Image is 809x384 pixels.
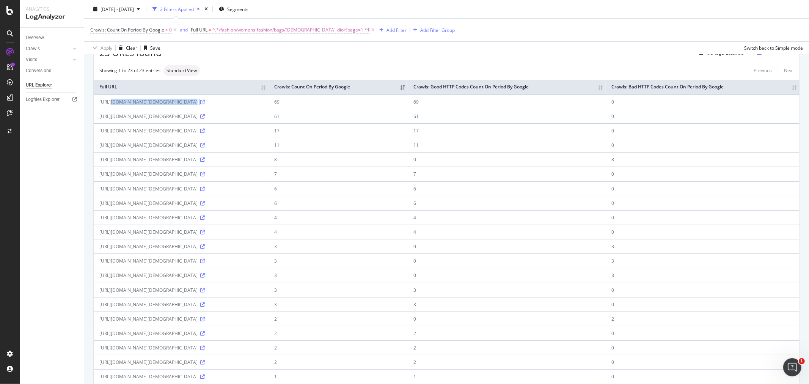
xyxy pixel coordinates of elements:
[26,67,79,75] a: Conversions
[269,268,408,282] td: 3
[606,239,800,253] td: 3
[26,34,44,42] div: Overview
[408,152,606,167] td: 0
[99,272,263,279] div: [URL][DOMAIN_NAME][DEMOGRAPHIC_DATA]
[269,196,408,210] td: 6
[606,326,800,340] td: 0
[269,94,408,109] td: 69
[99,243,263,250] div: [URL][DOMAIN_NAME][DEMOGRAPHIC_DATA]
[203,5,209,13] div: times
[408,109,606,123] td: 61
[420,27,455,33] div: Add Filter Group
[606,312,800,326] td: 2
[269,181,408,196] td: 6
[94,80,269,94] th: Full URL: activate to sort column ascending
[269,283,408,297] td: 3
[26,34,79,42] a: Overview
[26,13,78,21] div: LogAnalyzer
[269,312,408,326] td: 2
[269,138,408,152] td: 11
[741,42,803,54] button: Switch back to Simple mode
[269,109,408,123] td: 61
[99,200,263,206] div: [URL][DOMAIN_NAME][DEMOGRAPHIC_DATA]
[606,253,800,268] td: 3
[408,138,606,152] td: 11
[408,369,606,384] td: 1
[606,355,800,369] td: 0
[376,25,407,35] button: Add Filter
[269,355,408,369] td: 2
[99,359,263,365] div: [URL][DOMAIN_NAME][DEMOGRAPHIC_DATA]
[269,369,408,384] td: 1
[99,330,263,337] div: [URL][DOMAIN_NAME][DEMOGRAPHIC_DATA]
[191,27,207,33] span: Full URL
[26,96,60,104] div: Logfiles Explorer
[408,167,606,181] td: 7
[606,94,800,109] td: 0
[269,152,408,167] td: 8
[269,210,408,225] td: 4
[269,80,408,94] th: Crawls: Count On Period By Google: activate to sort column ascending
[99,345,263,351] div: [URL][DOMAIN_NAME][DEMOGRAPHIC_DATA]
[180,27,188,33] div: and
[163,65,200,76] div: neutral label
[116,42,137,54] button: Clear
[99,214,263,221] div: [URL][DOMAIN_NAME][DEMOGRAPHIC_DATA]
[606,152,800,167] td: 8
[606,340,800,355] td: 0
[141,42,160,54] button: Save
[99,186,263,192] div: [URL][DOMAIN_NAME][DEMOGRAPHIC_DATA]
[99,67,160,74] div: Showing 1 to 23 of 23 entries
[165,27,168,33] span: >
[408,326,606,340] td: 2
[408,283,606,297] td: 3
[606,268,800,282] td: 3
[101,6,134,12] span: [DATE] - [DATE]
[386,27,407,33] div: Add Filter
[99,301,263,308] div: [URL][DOMAIN_NAME][DEMOGRAPHIC_DATA]
[408,181,606,196] td: 6
[606,123,800,138] td: 0
[209,27,211,33] span: =
[408,210,606,225] td: 4
[408,340,606,355] td: 2
[26,67,51,75] div: Conversions
[269,239,408,253] td: 3
[99,171,263,177] div: [URL][DOMAIN_NAME][DEMOGRAPHIC_DATA]
[606,138,800,152] td: 0
[408,253,606,268] td: 0
[783,358,801,376] iframe: Intercom live chat
[408,80,606,94] th: Crawls: Good HTTP Codes Count On Period By Google: activate to sort column ascending
[90,3,143,15] button: [DATE] - [DATE]
[410,25,455,35] button: Add Filter Group
[99,113,263,120] div: [URL][DOMAIN_NAME][DEMOGRAPHIC_DATA]
[216,3,251,15] button: Segments
[606,210,800,225] td: 0
[169,25,172,35] span: 0
[99,127,263,134] div: [URL][DOMAIN_NAME][DEMOGRAPHIC_DATA]
[269,167,408,181] td: 7
[160,6,194,12] div: 2 Filters Applied
[26,56,71,64] a: Visits
[606,181,800,196] td: 0
[90,42,112,54] button: Apply
[606,196,800,210] td: 0
[99,373,263,380] div: [URL][DOMAIN_NAME][DEMOGRAPHIC_DATA]
[269,253,408,268] td: 3
[26,45,71,53] a: Crawls
[269,123,408,138] td: 17
[408,312,606,326] td: 0
[606,283,800,297] td: 0
[606,297,800,312] td: 0
[90,27,164,33] span: Crawls: Count On Period By Google
[101,44,112,51] div: Apply
[269,326,408,340] td: 2
[99,142,263,148] div: [URL][DOMAIN_NAME][DEMOGRAPHIC_DATA]
[408,225,606,239] td: 4
[227,6,248,12] span: Segments
[99,287,263,293] div: [URL][DOMAIN_NAME][DEMOGRAPHIC_DATA]
[180,26,188,33] button: and
[408,196,606,210] td: 6
[408,297,606,312] td: 3
[744,44,803,51] div: Switch back to Simple mode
